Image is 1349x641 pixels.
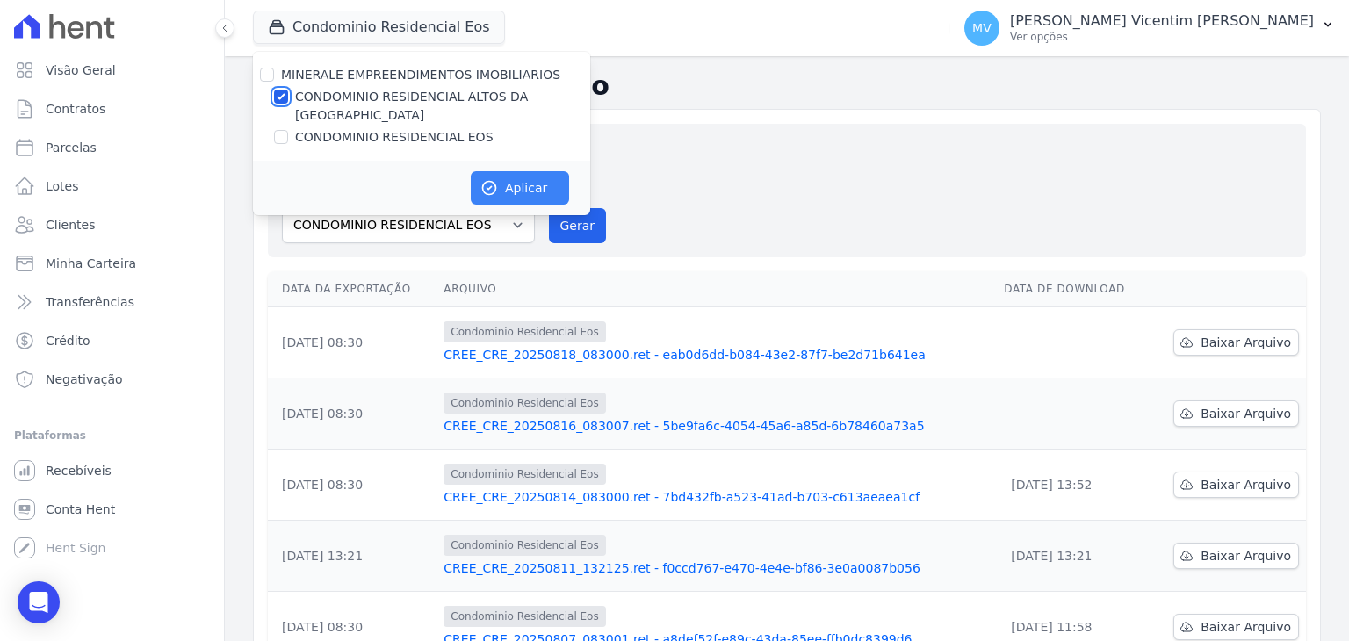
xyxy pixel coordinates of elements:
h2: Exportações de Retorno [253,70,1321,102]
a: Visão Geral [7,53,217,88]
td: [DATE] 08:30 [268,378,436,450]
span: Recebíveis [46,462,112,479]
span: Contratos [46,100,105,118]
a: Baixar Arquivo [1173,400,1299,427]
button: Condominio Residencial Eos [253,11,505,44]
span: Visão Geral [46,61,116,79]
th: Data de Download [997,271,1149,307]
span: Baixar Arquivo [1201,334,1291,351]
th: Arquivo [436,271,997,307]
span: MV [972,22,992,34]
span: Condominio Residencial Eos [444,321,605,342]
th: Data da Exportação [268,271,436,307]
div: Open Intercom Messenger [18,581,60,623]
a: Minha Carteira [7,246,217,281]
a: CREE_CRE_20250814_083000.ret - 7bd432fb-a523-41ad-b703-c613aeaea1cf [444,488,990,506]
a: Recebíveis [7,453,217,488]
a: Negativação [7,362,217,397]
a: Transferências [7,284,217,320]
td: [DATE] 13:52 [997,450,1149,521]
span: Negativação [46,371,123,388]
span: Crédito [46,332,90,349]
div: Plataformas [14,425,210,446]
span: Transferências [46,293,134,311]
a: Baixar Arquivo [1173,614,1299,640]
button: Gerar [549,208,607,243]
p: [PERSON_NAME] Vicentim [PERSON_NAME] [1010,12,1314,30]
a: Baixar Arquivo [1173,472,1299,498]
a: Clientes [7,207,217,242]
span: Condominio Residencial Eos [444,464,605,485]
a: Crédito [7,323,217,358]
span: Condominio Residencial Eos [444,393,605,414]
span: Baixar Arquivo [1201,476,1291,493]
button: Aplicar [471,171,569,205]
p: Ver opções [1010,30,1314,44]
span: Baixar Arquivo [1201,618,1291,636]
span: Condominio Residencial Eos [444,535,605,556]
label: CONDOMINIO RESIDENCIAL ALTOS DA [GEOGRAPHIC_DATA] [295,88,590,125]
button: MV [PERSON_NAME] Vicentim [PERSON_NAME] Ver opções [950,4,1349,53]
span: Baixar Arquivo [1201,547,1291,565]
td: [DATE] 13:21 [997,521,1149,592]
a: Lotes [7,169,217,204]
a: CREE_CRE_20250816_083007.ret - 5be9fa6c-4054-45a6-a85d-6b78460a73a5 [444,417,990,435]
span: Clientes [46,216,95,234]
a: Baixar Arquivo [1173,543,1299,569]
span: Condominio Residencial Eos [444,606,605,627]
a: Contratos [7,91,217,126]
label: MINERALE EMPREENDIMENTOS IMOBILIARIOS [281,68,560,82]
span: Minha Carteira [46,255,136,272]
td: [DATE] 08:30 [268,307,436,378]
label: CONDOMINIO RESIDENCIAL EOS [295,128,494,147]
a: Baixar Arquivo [1173,329,1299,356]
span: Parcelas [46,139,97,156]
a: Conta Hent [7,492,217,527]
span: Lotes [46,177,79,195]
td: [DATE] 08:30 [268,450,436,521]
a: CREE_CRE_20250818_083000.ret - eab0d6dd-b084-43e2-87f7-be2d71b641ea [444,346,990,364]
span: Conta Hent [46,501,115,518]
span: Baixar Arquivo [1201,405,1291,422]
td: [DATE] 13:21 [268,521,436,592]
a: CREE_CRE_20250811_132125.ret - f0ccd767-e470-4e4e-bf86-3e0a0087b056 [444,559,990,577]
a: Parcelas [7,130,217,165]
